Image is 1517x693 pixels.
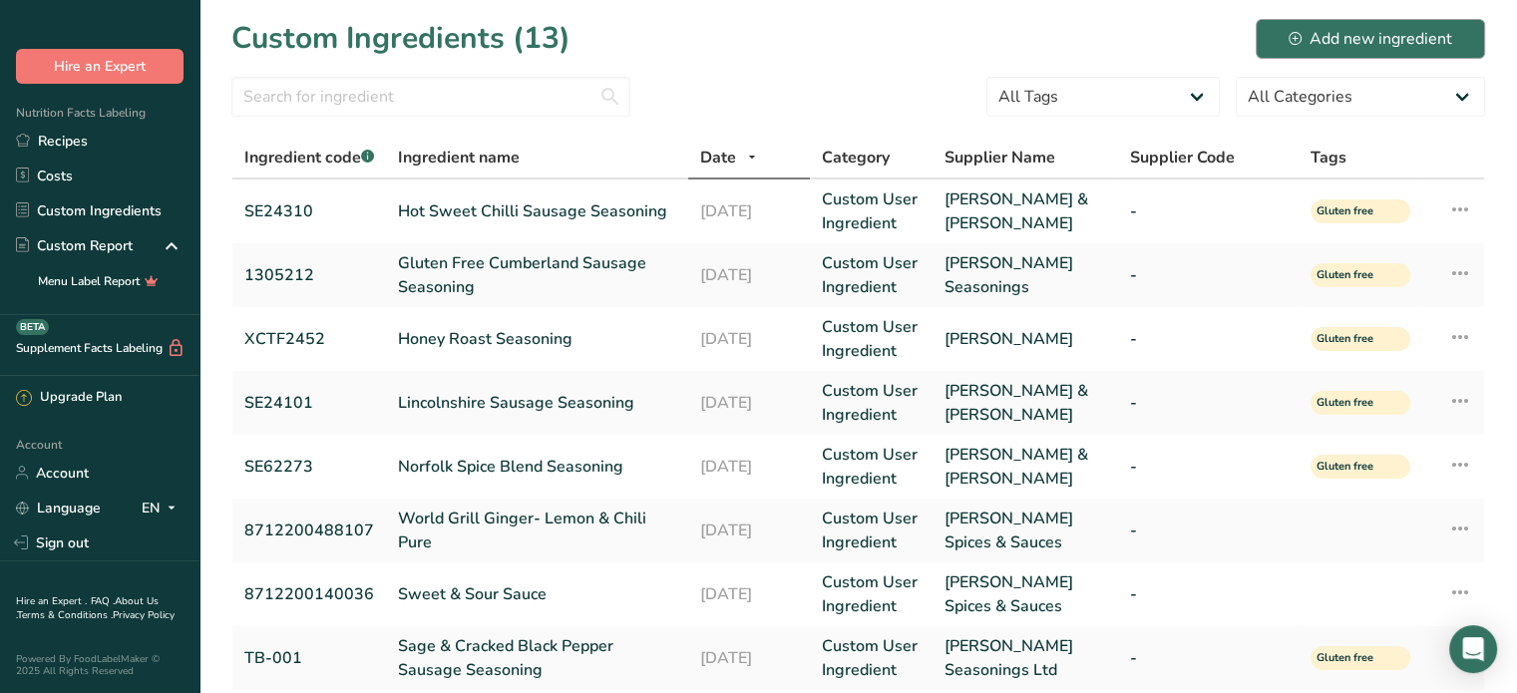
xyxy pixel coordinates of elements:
div: Custom Report [16,235,133,256]
a: World Grill Ginger- Lemon & Chili Pure [398,507,676,554]
a: [PERSON_NAME] & [PERSON_NAME] [945,443,1106,491]
a: [DATE] [700,199,798,223]
a: Custom User Ingredient [822,634,922,682]
a: Custom User Ingredient [822,315,922,363]
button: Hire an Expert [16,49,184,84]
a: 8712200488107 [244,519,374,542]
a: Custom User Ingredient [822,507,922,554]
input: Search for ingredient [231,77,630,117]
a: SE62273 [244,455,374,479]
span: Category [822,146,890,170]
a: Custom User Ingredient [822,187,922,235]
a: Custom User Ingredient [822,379,922,427]
span: Ingredient name [398,146,520,170]
a: SE24101 [244,391,374,415]
a: [PERSON_NAME] Seasonings [945,251,1106,299]
a: - [1130,327,1287,351]
a: [DATE] [700,519,798,542]
a: - [1130,391,1287,415]
a: 8712200140036 [244,582,374,606]
a: Custom User Ingredient [822,570,922,618]
span: Gluten free [1317,267,1386,284]
a: [DATE] [700,455,798,479]
div: Open Intercom Messenger [1449,625,1497,673]
span: Gluten free [1317,203,1386,220]
a: Gluten Free Cumberland Sausage Seasoning [398,251,676,299]
a: [PERSON_NAME] [945,327,1106,351]
a: [DATE] [700,391,798,415]
a: Honey Roast Seasoning [398,327,676,351]
div: Add new ingredient [1289,27,1452,51]
div: Powered By FoodLabelMaker © 2025 All Rights Reserved [16,653,184,677]
a: Custom User Ingredient [822,443,922,491]
a: [PERSON_NAME] Spices & Sauces [945,570,1106,618]
a: Sage & Cracked Black Pepper Sausage Seasoning [398,634,676,682]
span: Gluten free [1317,650,1386,667]
span: Tags [1311,146,1346,170]
span: Gluten free [1317,459,1386,476]
a: Hot Sweet Chilli Sausage Seasoning [398,199,676,223]
span: Date [700,146,736,170]
a: [PERSON_NAME] & [PERSON_NAME] [945,379,1106,427]
a: [DATE] [700,646,798,670]
a: - [1130,519,1287,542]
span: Ingredient code [244,147,374,169]
a: - [1130,455,1287,479]
span: Supplier Code [1130,146,1235,170]
h1: Custom Ingredients (13) [231,16,570,61]
a: - [1130,199,1287,223]
a: Lincolnshire Sausage Seasoning [398,391,676,415]
a: Norfolk Spice Blend Seasoning [398,455,676,479]
a: - [1130,263,1287,287]
a: FAQ . [91,594,115,608]
span: Supplier Name [945,146,1055,170]
a: [PERSON_NAME] Spices & Sauces [945,507,1106,554]
a: About Us . [16,594,159,622]
div: BETA [16,319,49,335]
a: [DATE] [700,327,798,351]
a: [DATE] [700,582,798,606]
span: Gluten free [1317,331,1386,348]
a: Language [16,491,101,525]
span: Gluten free [1317,395,1386,412]
a: Sweet & Sour Sauce [398,582,676,606]
a: 1305212 [244,263,374,287]
a: Custom User Ingredient [822,251,922,299]
a: [PERSON_NAME] Seasonings Ltd [945,634,1106,682]
a: [PERSON_NAME] & [PERSON_NAME] [945,187,1106,235]
div: Upgrade Plan [16,388,122,408]
a: Hire an Expert . [16,594,87,608]
a: - [1130,582,1287,606]
a: - [1130,646,1287,670]
a: Terms & Conditions . [17,608,113,622]
a: SE24310 [244,199,374,223]
button: Add new ingredient [1256,19,1485,59]
a: [DATE] [700,263,798,287]
a: Privacy Policy [113,608,175,622]
a: XCTF2452 [244,327,374,351]
div: EN [142,496,184,520]
a: TB-001 [244,646,374,670]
